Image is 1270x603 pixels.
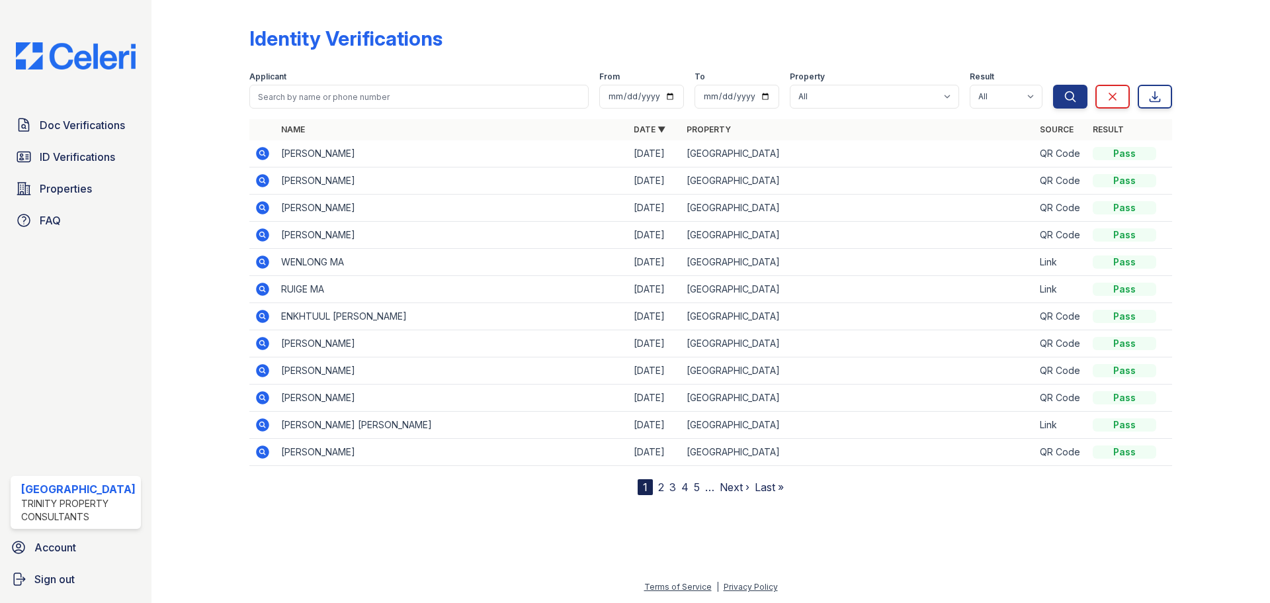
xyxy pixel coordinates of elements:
[40,149,115,165] span: ID Verifications
[1040,124,1074,134] a: Source
[1035,385,1087,412] td: QR Code
[276,330,628,357] td: [PERSON_NAME]
[276,276,628,303] td: RUIGE MA
[681,481,689,494] a: 4
[681,276,1034,303] td: [GEOGRAPHIC_DATA]
[716,582,719,592] div: |
[628,412,681,439] td: [DATE]
[40,181,92,197] span: Properties
[628,385,681,412] td: [DATE]
[11,144,141,170] a: ID Verifications
[681,385,1034,412] td: [GEOGRAPHIC_DATA]
[658,481,664,494] a: 2
[628,195,681,222] td: [DATE]
[1093,445,1156,459] div: Pass
[276,412,628,439] td: [PERSON_NAME] [PERSON_NAME]
[681,249,1034,276] td: [GEOGRAPHIC_DATA]
[1093,283,1156,296] div: Pass
[21,481,136,497] div: [GEOGRAPHIC_DATA]
[5,566,146,592] a: Sign out
[5,534,146,561] a: Account
[681,195,1034,222] td: [GEOGRAPHIC_DATA]
[249,26,443,50] div: Identity Verifications
[1035,303,1087,330] td: QR Code
[644,582,712,592] a: Terms of Service
[1093,337,1156,350] div: Pass
[1093,418,1156,432] div: Pass
[1093,255,1156,269] div: Pass
[681,140,1034,167] td: [GEOGRAPHIC_DATA]
[628,167,681,195] td: [DATE]
[1035,412,1087,439] td: Link
[755,481,784,494] a: Last »
[276,249,628,276] td: WENLONG MA
[1093,124,1124,134] a: Result
[695,71,705,82] label: To
[1035,195,1087,222] td: QR Code
[628,140,681,167] td: [DATE]
[1093,228,1156,242] div: Pass
[276,303,628,330] td: ENKHTUUL [PERSON_NAME]
[276,439,628,466] td: [PERSON_NAME]
[11,112,141,138] a: Doc Verifications
[681,439,1034,466] td: [GEOGRAPHIC_DATA]
[681,167,1034,195] td: [GEOGRAPHIC_DATA]
[249,71,286,82] label: Applicant
[1093,201,1156,214] div: Pass
[276,140,628,167] td: [PERSON_NAME]
[40,212,61,228] span: FAQ
[11,207,141,234] a: FAQ
[720,481,749,494] a: Next ›
[1093,174,1156,187] div: Pass
[276,195,628,222] td: [PERSON_NAME]
[628,276,681,303] td: [DATE]
[11,175,141,202] a: Properties
[1035,357,1087,385] td: QR Code
[681,303,1034,330] td: [GEOGRAPHIC_DATA]
[276,385,628,412] td: [PERSON_NAME]
[681,330,1034,357] td: [GEOGRAPHIC_DATA]
[681,412,1034,439] td: [GEOGRAPHIC_DATA]
[1093,364,1156,377] div: Pass
[1035,167,1087,195] td: QR Code
[1035,330,1087,357] td: QR Code
[669,481,676,494] a: 3
[628,330,681,357] td: [DATE]
[1093,391,1156,404] div: Pass
[687,124,731,134] a: Property
[34,539,76,555] span: Account
[724,582,778,592] a: Privacy Policy
[599,71,620,82] label: From
[628,303,681,330] td: [DATE]
[276,357,628,385] td: [PERSON_NAME]
[628,249,681,276] td: [DATE]
[34,571,75,587] span: Sign out
[970,71,994,82] label: Result
[1093,147,1156,160] div: Pass
[1035,249,1087,276] td: Link
[276,222,628,249] td: [PERSON_NAME]
[634,124,665,134] a: Date ▼
[249,85,589,109] input: Search by name or phone number
[628,222,681,249] td: [DATE]
[694,481,700,494] a: 5
[705,479,714,495] span: …
[281,124,305,134] a: Name
[1035,439,1087,466] td: QR Code
[681,357,1034,385] td: [GEOGRAPHIC_DATA]
[790,71,825,82] label: Property
[40,117,125,133] span: Doc Verifications
[21,497,136,524] div: Trinity Property Consultants
[681,222,1034,249] td: [GEOGRAPHIC_DATA]
[628,357,681,385] td: [DATE]
[1035,140,1087,167] td: QR Code
[1093,310,1156,323] div: Pass
[638,479,653,495] div: 1
[628,439,681,466] td: [DATE]
[1035,222,1087,249] td: QR Code
[1035,276,1087,303] td: Link
[5,42,146,70] img: CE_Logo_Blue-a8612792a0a2168367f1c8372b55b34899dd931a85d93a1a3d3e32e68fde9ad4.png
[276,167,628,195] td: [PERSON_NAME]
